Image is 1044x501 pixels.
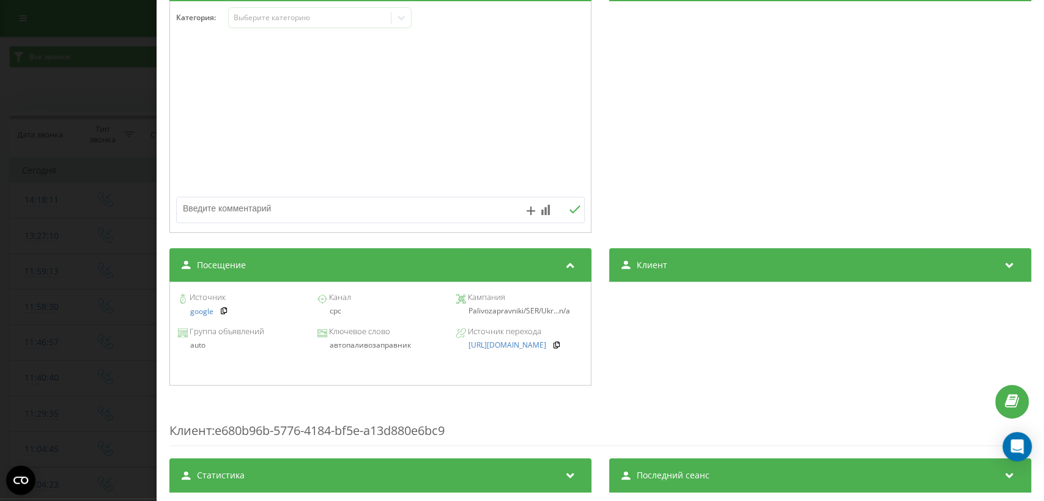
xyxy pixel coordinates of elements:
[188,326,264,338] span: Группа объявлений
[637,259,667,271] span: Клиент
[197,259,246,271] span: Посещение
[178,341,305,349] div: auto
[637,469,709,481] span: Последний сеанс
[176,13,228,22] h4: Категория :
[169,398,1031,446] div: : e680b96b-5776-4184-bf5e-a13d880e6bc9
[327,326,390,338] span: Ключевое слово
[234,13,387,23] div: Выберите категорию
[468,305,559,316] span: Palivozapravniki/SER/Ukr...
[197,469,245,481] span: Статистика
[6,466,35,495] button: Open CMP widget
[190,307,213,316] a: google
[327,291,351,304] span: Канал
[188,291,226,304] span: Источник
[169,422,212,439] span: Клиент
[468,341,546,349] a: [URL][DOMAIN_NAME]
[466,326,541,338] span: Источник перехода
[456,307,583,315] div: n/a
[1002,432,1032,461] div: Open Intercom Messenger
[317,307,444,315] div: cpc
[466,291,505,304] span: Кампания
[317,341,444,349] div: автопаливозаправник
